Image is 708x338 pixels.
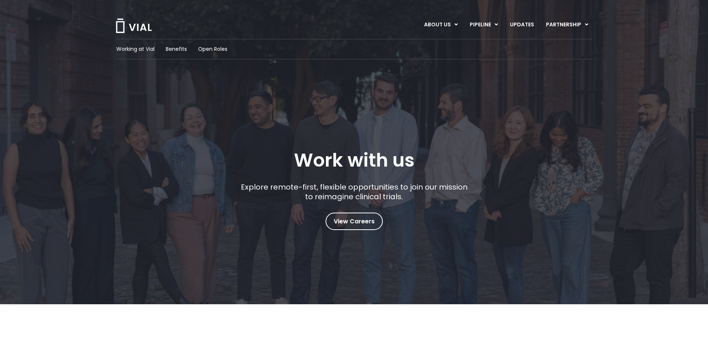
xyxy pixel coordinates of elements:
a: UPDATES [504,19,540,31]
span: View Careers [334,217,375,226]
a: PARTNERSHIPMenu Toggle [540,19,594,31]
a: Open Roles [198,45,227,53]
a: PIPELINEMenu Toggle [464,19,504,31]
h1: Work with us [294,150,414,171]
a: Benefits [166,45,187,53]
a: ABOUT USMenu Toggle [418,19,463,31]
a: View Careers [326,213,383,230]
p: Explore remote-first, flexible opportunities to join our mission to reimagine clinical trials. [238,182,470,201]
a: Working at Vial [116,45,155,53]
img: Vial Logo [115,19,152,33]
